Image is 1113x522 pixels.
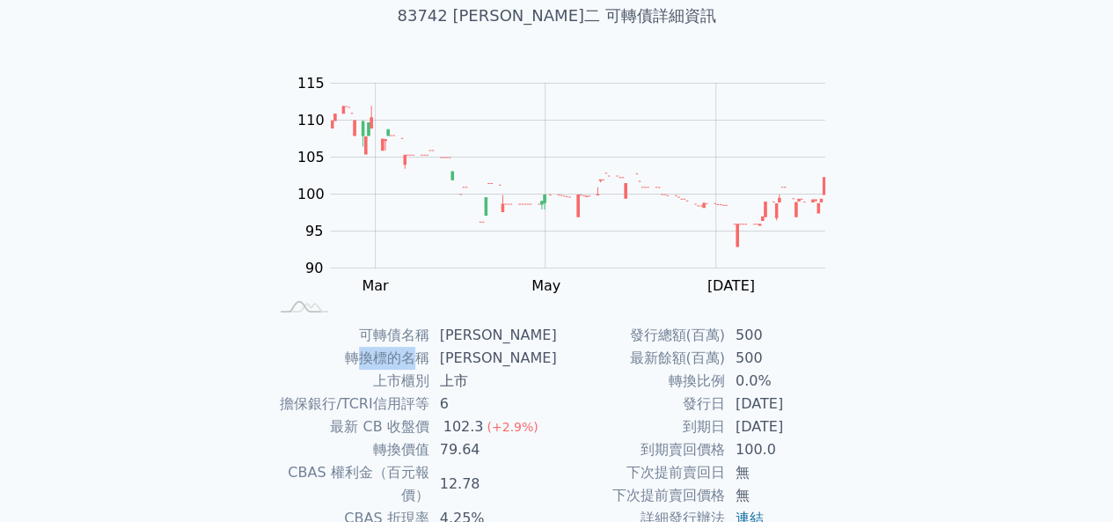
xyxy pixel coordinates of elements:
td: 100.0 [725,438,846,461]
tspan: 115 [297,75,325,92]
td: 6 [429,393,557,415]
td: 無 [725,484,846,507]
td: [PERSON_NAME] [429,347,557,370]
tspan: 110 [297,112,325,129]
g: Chart [288,75,851,294]
tspan: 90 [305,260,323,276]
td: 轉換比例 [557,370,725,393]
td: 500 [725,324,846,347]
div: 102.3 [440,415,487,438]
td: 轉換標的名稱 [268,347,429,370]
td: CBAS 權利金（百元報價） [268,461,429,507]
td: 79.64 [429,438,557,461]
td: 最新 CB 收盤價 [268,415,429,438]
td: 到期日 [557,415,725,438]
span: (+2.9%) [487,420,538,434]
td: 上市櫃別 [268,370,429,393]
td: 12.78 [429,461,557,507]
td: 下次提前賣回日 [557,461,725,484]
td: 上市 [429,370,557,393]
tspan: 95 [305,223,323,239]
tspan: Mar [362,277,389,294]
td: 最新餘額(百萬) [557,347,725,370]
td: [DATE] [725,415,846,438]
td: 下次提前賣回價格 [557,484,725,507]
td: 轉換價值 [268,438,429,461]
td: [DATE] [725,393,846,415]
tspan: 105 [297,149,325,165]
td: 0.0% [725,370,846,393]
tspan: May [531,277,560,294]
td: 到期賣回價格 [557,438,725,461]
h1: 83742 [PERSON_NAME]二 可轉債詳細資訊 [247,4,867,28]
td: 發行總額(百萬) [557,324,725,347]
td: 無 [725,461,846,484]
td: 擔保銀行/TCRI信用評等 [268,393,429,415]
tspan: 100 [297,186,325,202]
tspan: [DATE] [707,277,754,294]
td: 500 [725,347,846,370]
td: [PERSON_NAME] [429,324,557,347]
td: 發行日 [557,393,725,415]
td: 可轉債名稱 [268,324,429,347]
